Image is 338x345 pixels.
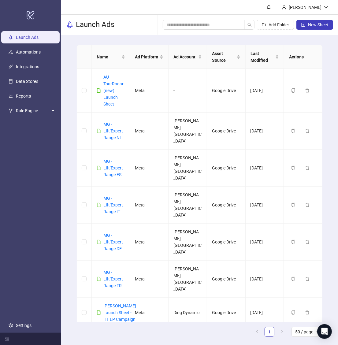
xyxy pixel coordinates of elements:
[291,129,295,133] span: copy
[97,54,120,60] span: Name
[16,50,41,54] a: Automations
[286,4,324,11] div: [PERSON_NAME]
[97,166,101,170] span: file
[277,327,287,337] li: Next Page
[207,224,246,261] td: Google Drive
[103,196,123,214] a: MG - Lift’Expert Range IT
[16,64,39,69] a: Integrations
[207,113,246,150] td: Google Drive
[246,150,284,187] td: [DATE]
[265,327,274,336] a: 1
[92,45,130,69] th: Name
[291,310,295,315] span: copy
[207,261,246,298] td: Google Drive
[130,187,169,224] td: Meta
[173,54,197,60] span: Ad Account
[277,327,287,337] button: right
[130,113,169,150] td: Meta
[169,187,207,224] td: [PERSON_NAME] [GEOGRAPHIC_DATA]
[103,159,123,177] a: MG - Lift’Expert Range ES
[207,69,246,113] td: Google Drive
[292,327,322,337] div: Page Size
[246,261,284,298] td: [DATE]
[291,240,295,244] span: copy
[247,23,252,27] span: search
[130,45,169,69] th: Ad Platform
[291,203,295,207] span: copy
[207,298,246,328] td: Google Drive
[97,310,101,315] span: file
[324,5,328,9] span: down
[284,45,323,69] th: Actions
[130,261,169,298] td: Meta
[252,327,262,337] li: Previous Page
[5,337,9,341] span: menu-fold
[296,20,333,30] button: New Sheet
[169,261,207,298] td: [PERSON_NAME] [GEOGRAPHIC_DATA]
[169,224,207,261] td: [PERSON_NAME] [GEOGRAPHIC_DATA]
[305,240,310,244] span: delete
[207,150,246,187] td: Google Drive
[291,88,295,93] span: copy
[255,330,259,333] span: left
[305,129,310,133] span: delete
[212,50,236,64] span: Asset Source
[97,88,101,93] span: file
[262,23,266,27] span: folder-add
[291,166,295,170] span: copy
[169,69,207,113] td: -
[295,327,319,336] span: 50 / page
[130,224,169,261] td: Meta
[257,20,294,30] button: Add Folder
[317,324,332,339] div: Open Intercom Messenger
[246,298,284,328] td: [DATE]
[9,109,13,113] span: fork
[130,150,169,187] td: Meta
[97,129,101,133] span: file
[103,270,123,288] a: MG - Lift’Expert Range FR
[76,20,114,30] h3: Launch Ads
[97,277,101,281] span: file
[103,122,123,140] a: MG - Lift’Expert Range NL
[97,240,101,244] span: file
[246,224,284,261] td: [DATE]
[308,22,328,27] span: New Sheet
[16,323,32,328] a: Settings
[252,327,262,337] button: left
[282,5,286,9] span: user
[16,105,50,117] span: Rule Engine
[269,22,289,27] span: Add Folder
[103,303,136,322] a: [PERSON_NAME] Launch Sheet - HT LP Campaign
[66,21,73,28] span: rocket
[246,187,284,224] td: [DATE]
[169,150,207,187] td: [PERSON_NAME] [GEOGRAPHIC_DATA]
[251,50,274,64] span: Last Modified
[16,94,31,98] a: Reports
[267,5,271,9] span: bell
[291,277,295,281] span: copy
[103,75,124,106] a: AU TourRadar (new) Launch Sheet
[246,113,284,150] td: [DATE]
[97,203,101,207] span: file
[305,203,310,207] span: delete
[207,187,246,224] td: Google Drive
[135,54,159,60] span: Ad Platform
[207,45,246,69] th: Asset Source
[246,45,284,69] th: Last Modified
[103,233,123,251] a: MG - Lift’Expert Range DE
[16,79,38,84] a: Data Stores
[305,277,310,281] span: delete
[280,330,284,333] span: right
[130,298,169,328] td: Meta
[130,69,169,113] td: Meta
[169,45,207,69] th: Ad Account
[301,23,306,27] span: plus-square
[169,298,207,328] td: Ding Dynamic
[305,88,310,93] span: delete
[305,166,310,170] span: delete
[246,69,284,113] td: [DATE]
[169,113,207,150] td: [PERSON_NAME] [GEOGRAPHIC_DATA]
[305,310,310,315] span: delete
[16,35,39,40] a: Launch Ads
[265,327,274,337] li: 1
